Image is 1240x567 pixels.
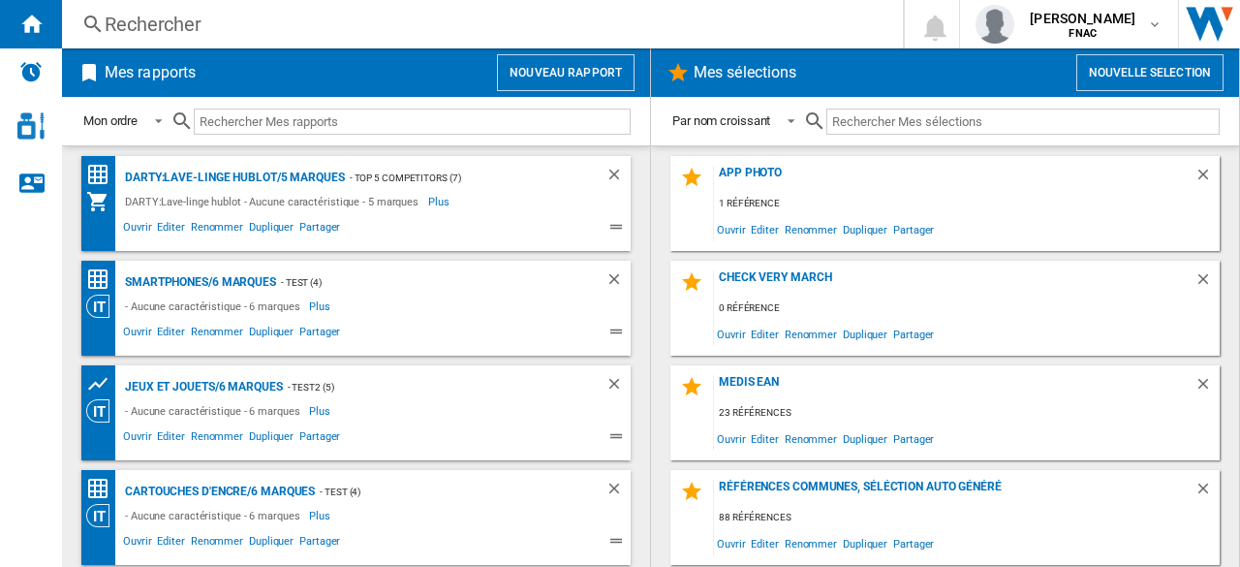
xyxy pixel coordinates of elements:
[748,530,781,556] span: Editer
[672,113,770,128] div: Par nom croissant
[714,297,1220,321] div: 0 référence
[1194,375,1220,401] div: Supprimer
[605,375,631,399] div: Supprimer
[714,192,1220,216] div: 1 référence
[105,11,852,38] div: Rechercher
[283,375,567,399] div: - test2 (5)
[188,427,246,451] span: Renommer
[120,532,154,555] span: Ouvrir
[86,295,120,318] div: Vision Catégorie
[194,109,631,135] input: Rechercher Mes rapports
[714,480,1194,506] div: Références communes, séléction auto généré
[296,427,343,451] span: Partager
[120,427,154,451] span: Ouvrir
[246,532,296,555] span: Dupliquer
[1194,166,1220,192] div: Supprimer
[154,323,187,346] span: Editer
[276,270,567,295] div: - test (4)
[497,54,635,91] button: Nouveau rapport
[86,190,120,213] div: Mon assortiment
[86,372,120,396] div: Tableau des prix des produits
[782,321,840,347] span: Renommer
[1030,9,1135,28] span: [PERSON_NAME]
[120,323,154,346] span: Ouvrir
[345,166,567,190] div: - top 5 competitors (7)
[188,323,246,346] span: Renommer
[714,321,748,347] span: Ouvrir
[120,399,309,423] div: - Aucune caractéristique - 6 marques
[315,480,567,504] div: - test (4)
[309,504,333,527] span: Plus
[782,216,840,242] span: Renommer
[748,321,781,347] span: Editer
[890,216,937,242] span: Partager
[605,166,631,190] div: Supprimer
[120,504,309,527] div: - Aucune caractéristique - 6 marques
[188,218,246,241] span: Renommer
[890,321,937,347] span: Partager
[296,323,343,346] span: Partager
[782,425,840,452] span: Renommer
[19,60,43,83] img: alerts-logo.svg
[83,113,138,128] div: Mon ordre
[1194,480,1220,506] div: Supprimer
[120,295,309,318] div: - Aucune caractéristique - 6 marques
[246,427,296,451] span: Dupliquer
[714,506,1220,530] div: 88 références
[296,218,343,241] span: Partager
[714,166,1194,192] div: app photo
[782,530,840,556] span: Renommer
[309,295,333,318] span: Plus
[714,216,748,242] span: Ouvrir
[840,216,890,242] span: Dupliquer
[605,480,631,504] div: Supprimer
[690,54,800,91] h2: Mes sélections
[188,532,246,555] span: Renommer
[1076,54,1224,91] button: Nouvelle selection
[246,323,296,346] span: Dupliquer
[714,425,748,452] span: Ouvrir
[714,375,1194,401] div: MEDIS EAN
[86,477,120,501] div: Matrice des prix
[86,163,120,187] div: Matrice des prix
[120,270,276,295] div: Smartphones/6 marques
[86,268,120,292] div: Matrice des prix
[120,480,315,504] div: Cartouches d'encre/6 marques
[976,5,1014,44] img: profile.jpg
[1194,270,1220,297] div: Supprimer
[154,218,187,241] span: Editer
[154,532,187,555] span: Editer
[154,427,187,451] span: Editer
[714,270,1194,297] div: check very March
[86,504,120,527] div: Vision Catégorie
[748,425,781,452] span: Editer
[714,530,748,556] span: Ouvrir
[840,425,890,452] span: Dupliquer
[120,375,283,399] div: Jeux et jouets/6 marques
[309,399,333,423] span: Plus
[840,530,890,556] span: Dupliquer
[120,166,345,190] div: DARTY:Lave-linge hublot/5 marques
[296,532,343,555] span: Partager
[890,425,937,452] span: Partager
[890,530,937,556] span: Partager
[86,399,120,423] div: Vision Catégorie
[748,216,781,242] span: Editer
[101,54,200,91] h2: Mes rapports
[17,112,45,140] img: cosmetic-logo.svg
[1069,27,1097,40] b: FNAC
[714,401,1220,425] div: 23 références
[120,190,428,213] div: DARTY:Lave-linge hublot - Aucune caractéristique - 5 marques
[605,270,631,295] div: Supprimer
[120,218,154,241] span: Ouvrir
[840,321,890,347] span: Dupliquer
[428,190,452,213] span: Plus
[826,109,1220,135] input: Rechercher Mes sélections
[246,218,296,241] span: Dupliquer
